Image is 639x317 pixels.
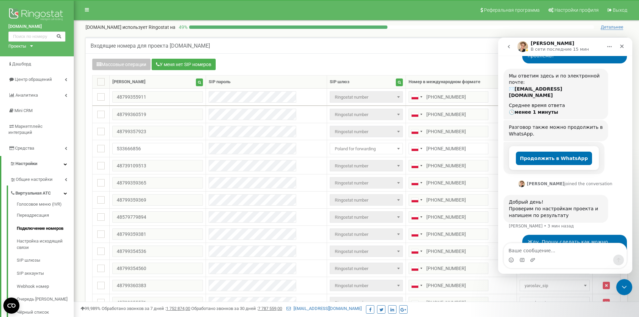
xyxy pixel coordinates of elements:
[332,196,401,205] span: Ringostat number
[112,79,146,85] div: [PERSON_NAME]
[522,281,587,290] span: yaroslav_sip
[330,91,403,103] span: Ringostat number
[330,160,403,171] span: Ringostat number
[8,43,26,50] div: Проекты
[409,126,488,137] input: 512 345 678
[409,280,488,291] input: 512 345 678
[3,298,19,314] button: Open CMP widget
[498,38,632,274] iframe: Intercom live chat
[409,297,424,308] div: Telephone country code
[286,306,362,311] a: [EMAIL_ADDRESS][DOMAIN_NAME]
[17,209,74,222] a: Переадресация
[12,61,31,66] span: Дашборд
[15,93,38,98] span: Аналитика
[409,195,424,205] div: Telephone country code
[330,297,403,308] span: Ringostat number
[332,264,401,273] span: Ringostat number
[409,263,488,274] input: 512 345 678
[409,280,424,291] div: Telephone country code
[522,298,587,308] span: yaroslav_sip
[91,43,210,49] h5: Входящие номера для проекта [DOMAIN_NAME]
[330,246,403,257] span: Ringostat number
[1,156,74,172] a: Настройки
[616,279,632,295] iframe: Intercom live chat
[409,126,424,137] div: Telephone country code
[330,194,403,206] span: Ringostat number
[14,108,33,113] span: Mini CRM
[409,79,480,85] div: Номер в международном формате
[175,24,189,31] p: 49 %
[409,212,424,222] div: Telephone country code
[409,143,424,154] div: Telephone country code
[8,124,43,135] span: Маркетплейс интеграций
[166,306,190,311] u: 1 752 874,00
[330,211,403,223] span: Ringostat number
[409,177,488,189] input: 512 345 678
[332,298,401,308] span: Ringostat number
[332,127,401,137] span: Ringostat number
[409,246,424,257] div: Telephone country code
[409,246,488,257] input: 512 345 678
[613,7,627,13] span: Выход
[330,109,403,120] span: Ringostat number
[15,77,52,82] span: Центр обращений
[17,222,74,235] a: Подключение номеров
[8,7,65,23] img: Ringostat logo
[409,91,488,103] input: 512 345 678
[102,306,190,311] span: Обработано звонков за 7 дней :
[17,254,74,267] a: SIP шлюзы
[332,247,401,256] span: Ringostat number
[258,306,282,311] u: 7 787 559,00
[409,92,424,102] div: Telephone country code
[15,161,37,166] span: Настройки
[332,110,401,119] span: Ringostat number
[332,230,401,239] span: Ringostat number
[409,109,424,120] div: Telephone country code
[15,146,34,151] span: Средства
[81,306,101,311] span: 99,989%
[330,79,350,85] div: SIP шлюз
[191,306,282,311] span: Обработано звонков за 30 дней :
[409,229,424,240] div: Telephone country code
[409,211,488,223] input: 512 345 678
[330,263,403,274] span: Ringostat number
[409,160,424,171] div: Telephone country code
[206,75,327,89] th: SIP пароль
[17,235,74,254] a: Настройка исходящей связи
[15,190,51,197] span: Виртуальная АТС
[332,161,401,171] span: Ringostat number
[409,177,424,188] div: Telephone country code
[8,32,65,42] input: Поиск по номеру
[332,178,401,188] span: Ringostat number
[16,176,53,183] span: Общие настройки
[330,280,403,291] span: Ringostat number
[409,263,424,274] div: Telephone country code
[8,23,65,30] a: [DOMAIN_NAME]
[86,24,175,31] p: [DOMAIN_NAME]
